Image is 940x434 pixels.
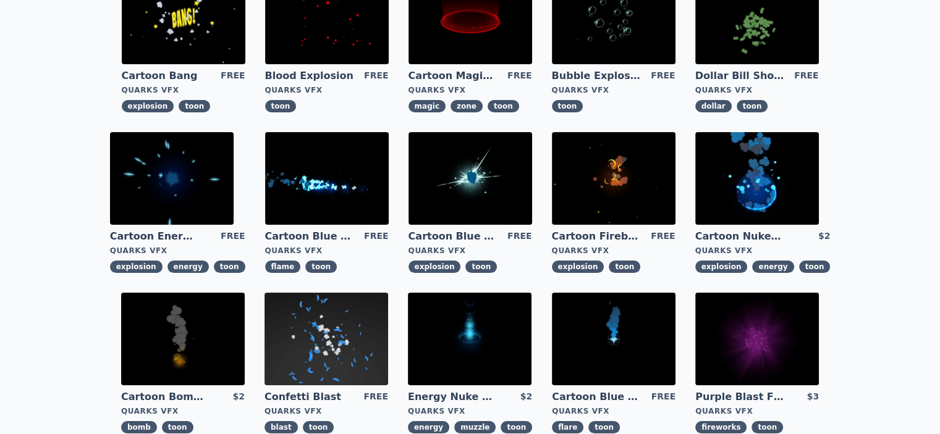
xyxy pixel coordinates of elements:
a: Dollar Bill Shower [695,69,784,83]
img: imgAlt [265,132,389,225]
img: imgAlt [552,132,675,225]
img: imgAlt [409,132,532,225]
a: Cartoon Nuke Energy Explosion [695,230,784,243]
div: Quarks VFX [409,85,532,95]
a: Cartoon Blue Flare [552,390,641,404]
a: Purple Blast Fireworks [695,390,784,404]
div: FREE [364,230,388,243]
img: imgAlt [121,293,245,385]
a: Confetti Blast [265,390,354,404]
span: toon [214,261,245,273]
span: toon [501,421,532,433]
span: zone [451,100,483,112]
div: $2 [520,390,532,404]
div: Quarks VFX [265,85,389,95]
div: $2 [818,230,830,243]
a: Cartoon Magic Zone [409,69,498,83]
div: Quarks VFX [552,406,675,416]
div: FREE [363,390,387,404]
span: magic [409,100,446,112]
span: explosion [409,261,461,273]
a: Cartoon Bang [122,69,211,83]
span: explosion [552,261,604,273]
div: FREE [221,230,245,243]
span: toon [552,100,583,112]
span: toon [588,421,620,433]
div: FREE [651,390,675,404]
a: Energy Nuke Muzzle Flash [408,390,497,404]
div: Quarks VFX [552,246,675,256]
a: Cartoon Energy Explosion [110,230,199,243]
div: Quarks VFX [409,246,532,256]
div: FREE [507,69,531,83]
div: FREE [221,69,245,83]
span: toon [303,421,334,433]
span: toon [265,100,297,112]
span: fireworks [695,421,747,433]
span: toon [752,421,783,433]
a: Cartoon Bomb Fuse [121,390,210,404]
span: explosion [695,261,748,273]
span: energy [167,261,209,273]
div: Quarks VFX [110,246,245,256]
span: toon [179,100,210,112]
div: Quarks VFX [121,406,245,416]
div: Quarks VFX [695,85,819,95]
span: blast [265,421,298,433]
span: toon [799,261,831,273]
span: explosion [110,261,163,273]
div: FREE [651,230,675,243]
div: $3 [807,390,819,404]
span: energy [408,421,449,433]
div: Quarks VFX [408,406,532,416]
span: muzzle [454,421,496,433]
span: toon [488,100,519,112]
span: toon [465,261,497,273]
img: imgAlt [695,293,819,385]
a: Cartoon Fireball Explosion [552,230,641,243]
a: Blood Explosion [265,69,354,83]
div: $2 [232,390,244,404]
div: Quarks VFX [695,246,831,256]
div: FREE [794,69,818,83]
img: imgAlt [265,293,388,385]
div: Quarks VFX [265,246,389,256]
img: imgAlt [552,293,675,385]
div: Quarks VFX [695,406,819,416]
span: explosion [122,100,174,112]
span: toon [305,261,337,273]
span: flare [552,421,583,433]
span: flame [265,261,301,273]
span: energy [752,261,794,273]
div: Quarks VFX [552,85,675,95]
span: toon [162,421,193,433]
div: Quarks VFX [265,406,388,416]
a: Cartoon Blue Gas Explosion [409,230,498,243]
div: FREE [364,69,388,83]
div: FREE [507,230,531,243]
a: Bubble Explosion [552,69,641,83]
a: Cartoon Blue Flamethrower [265,230,354,243]
span: dollar [695,100,732,112]
div: FREE [651,69,675,83]
div: Quarks VFX [122,85,245,95]
span: toon [609,261,640,273]
img: imgAlt [408,293,531,385]
img: imgAlt [695,132,819,225]
span: toon [737,100,768,112]
span: bomb [121,421,157,433]
img: imgAlt [110,132,234,225]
